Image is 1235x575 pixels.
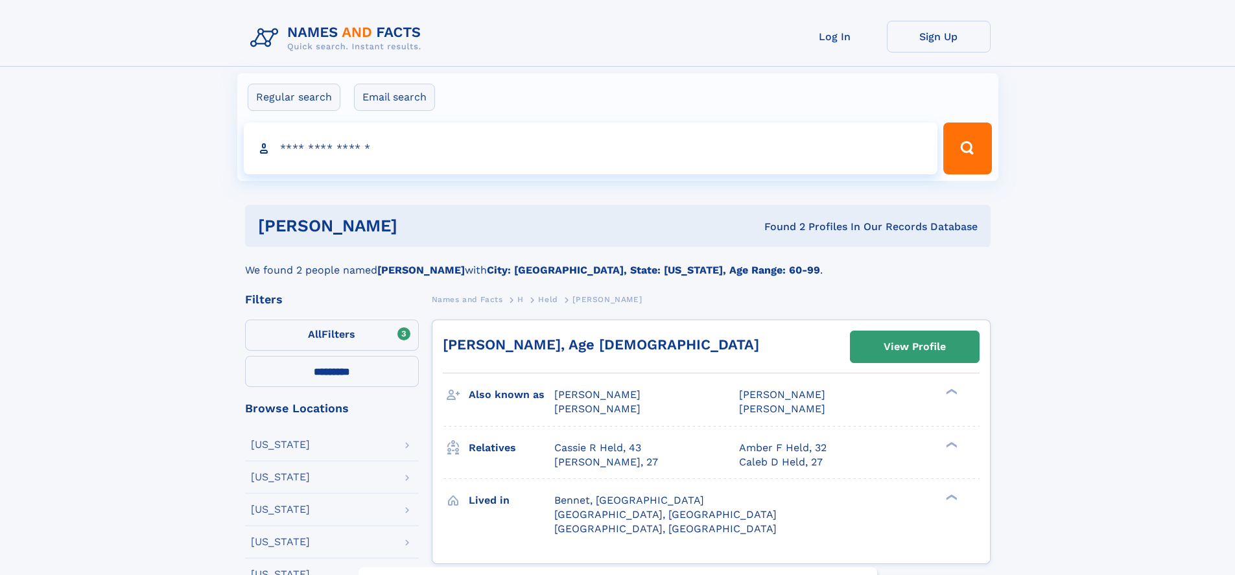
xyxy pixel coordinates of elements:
div: [US_STATE] [251,504,310,515]
b: City: [GEOGRAPHIC_DATA], State: [US_STATE], Age Range: 60-99 [487,264,820,276]
div: Filters [245,294,419,305]
span: [PERSON_NAME] [739,403,825,415]
span: [GEOGRAPHIC_DATA], [GEOGRAPHIC_DATA] [554,522,777,535]
a: [PERSON_NAME], Age [DEMOGRAPHIC_DATA] [443,336,759,353]
button: Search Button [943,123,991,174]
h3: Lived in [469,489,554,511]
span: All [308,328,322,340]
div: We found 2 people named with . [245,247,991,278]
div: ❯ [943,388,958,396]
span: Held [538,295,558,304]
span: [PERSON_NAME] [739,388,825,401]
span: Bennet, [GEOGRAPHIC_DATA] [554,494,704,506]
a: Log In [783,21,887,53]
a: Sign Up [887,21,991,53]
span: [PERSON_NAME] [572,295,642,304]
div: View Profile [884,332,946,362]
label: Email search [354,84,435,111]
a: Names and Facts [432,291,503,307]
a: Amber F Held, 32 [739,441,827,455]
div: [US_STATE] [251,472,310,482]
div: Found 2 Profiles In Our Records Database [581,220,978,234]
div: ❯ [943,493,958,501]
a: Held [538,291,558,307]
a: View Profile [851,331,979,362]
a: Cassie R Held, 43 [554,441,641,455]
div: ❯ [943,440,958,449]
span: [GEOGRAPHIC_DATA], [GEOGRAPHIC_DATA] [554,508,777,521]
label: Regular search [248,84,340,111]
h3: Relatives [469,437,554,459]
a: H [517,291,524,307]
input: search input [244,123,938,174]
span: [PERSON_NAME] [554,403,641,415]
a: [PERSON_NAME], 27 [554,455,658,469]
label: Filters [245,320,419,351]
span: [PERSON_NAME] [554,388,641,401]
div: [US_STATE] [251,537,310,547]
h1: [PERSON_NAME] [258,218,581,234]
h3: Also known as [469,384,554,406]
div: Browse Locations [245,403,419,414]
span: H [517,295,524,304]
div: [US_STATE] [251,440,310,450]
b: [PERSON_NAME] [377,264,465,276]
a: Caleb D Held, 27 [739,455,823,469]
img: Logo Names and Facts [245,21,432,56]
